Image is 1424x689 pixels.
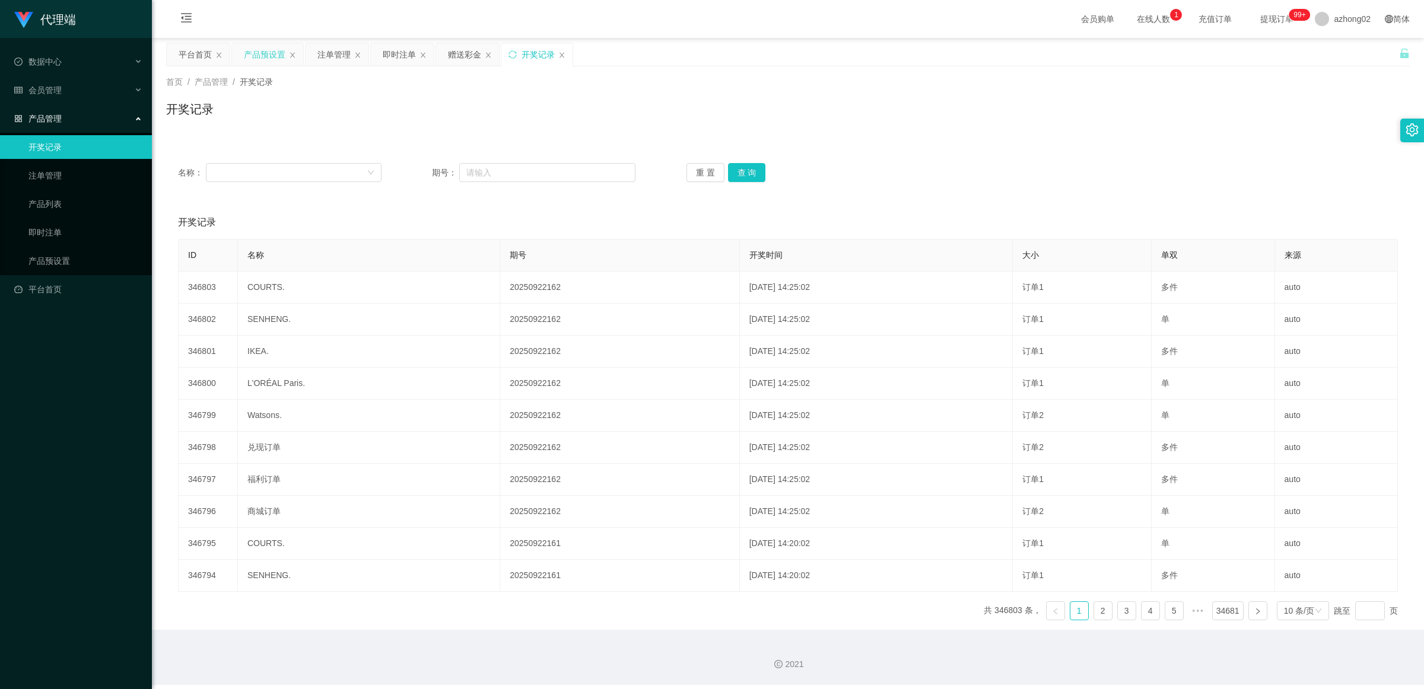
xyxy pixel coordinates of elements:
td: 346801 [179,336,238,368]
span: 多件 [1161,442,1178,452]
span: 来源 [1285,250,1301,260]
td: 346799 [179,400,238,432]
div: 10 条/页 [1284,602,1314,620]
i: 图标: close [289,52,296,59]
span: 充值订单 [1193,15,1238,23]
div: 跳至 页 [1334,601,1398,620]
td: 20250922162 [500,432,739,464]
span: 开奖记录 [178,215,216,229]
td: 20250922162 [500,400,739,432]
a: 产品列表 [28,192,142,216]
span: 数据中心 [14,57,62,66]
i: 图标: close [354,52,361,59]
i: 图标: down [1315,607,1322,615]
td: auto [1275,272,1398,304]
a: 3 [1118,602,1136,620]
td: auto [1275,464,1398,496]
span: 订单2 [1022,442,1044,452]
span: 订单2 [1022,506,1044,516]
td: auto [1275,368,1398,400]
a: 产品预设置 [28,249,142,273]
a: 4 [1142,602,1159,620]
span: 名称： [178,167,206,179]
td: auto [1275,496,1398,528]
td: COURTS. [238,272,500,304]
span: 单双 [1161,250,1178,260]
div: 即时注单 [383,43,416,66]
td: [DATE] 14:25:02 [740,272,1013,304]
img: logo.9652507e.png [14,12,33,28]
span: 订单1 [1022,538,1044,548]
td: [DATE] 14:25:02 [740,304,1013,336]
div: 开奖记录 [522,43,555,66]
i: 图标: close [558,52,565,59]
li: 2 [1094,601,1112,620]
td: 20250922162 [500,464,739,496]
td: 346802 [179,304,238,336]
span: 多件 [1161,346,1178,356]
td: 346794 [179,560,238,592]
td: 346798 [179,432,238,464]
span: 开奖时间 [749,250,783,260]
i: 图标: check-circle-o [14,58,23,66]
a: 2 [1094,602,1112,620]
a: 即时注单 [28,221,142,244]
td: SENHENG. [238,304,500,336]
span: 期号 [510,250,526,260]
li: 共 346803 条， [984,601,1041,620]
span: 订单1 [1022,570,1044,580]
a: 代理端 [14,14,76,24]
span: 单 [1161,538,1169,548]
span: 多件 [1161,282,1178,292]
td: L'ORÉAL Paris. [238,368,500,400]
td: 346795 [179,528,238,560]
td: [DATE] 14:25:02 [740,432,1013,464]
i: 图标: menu-fold [166,1,206,39]
i: 图标: sync [508,50,517,59]
span: 提现订单 [1254,15,1299,23]
li: 34681 [1212,601,1244,620]
div: 平台首页 [179,43,212,66]
span: 订单1 [1022,474,1044,484]
td: auto [1275,400,1398,432]
td: COURTS. [238,528,500,560]
span: 订单1 [1022,314,1044,324]
td: auto [1275,304,1398,336]
button: 查 询 [728,163,766,182]
span: 大小 [1022,250,1039,260]
span: 订单1 [1022,346,1044,356]
li: 4 [1141,601,1160,620]
td: auto [1275,336,1398,368]
i: 图标: right [1254,608,1261,615]
span: / [187,77,190,87]
a: 图标: dashboard平台首页 [14,277,142,301]
td: 20250922162 [500,368,739,400]
td: 20250922161 [500,528,739,560]
i: 图标: table [14,86,23,94]
span: 单 [1161,314,1169,324]
span: 多件 [1161,474,1178,484]
li: 上一页 [1046,601,1065,620]
td: [DATE] 14:25:02 [740,368,1013,400]
span: ••• [1188,601,1207,620]
span: 会员管理 [14,85,62,95]
div: 注单管理 [317,43,351,66]
span: 多件 [1161,570,1178,580]
a: 开奖记录 [28,135,142,159]
li: 3 [1117,601,1136,620]
td: 346797 [179,464,238,496]
td: 兑现订单 [238,432,500,464]
h1: 代理端 [40,1,76,39]
td: [DATE] 14:20:02 [740,528,1013,560]
td: auto [1275,528,1398,560]
span: 订单1 [1022,378,1044,388]
i: 图标: unlock [1399,48,1410,59]
i: 图标: setting [1406,123,1419,136]
span: 产品管理 [14,114,62,123]
td: [DATE] 14:25:02 [740,496,1013,528]
i: 图标: copyright [774,660,783,668]
td: [DATE] 14:25:02 [740,400,1013,432]
i: 图标: close [485,52,492,59]
span: 订单2 [1022,410,1044,420]
td: 20250922162 [500,496,739,528]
